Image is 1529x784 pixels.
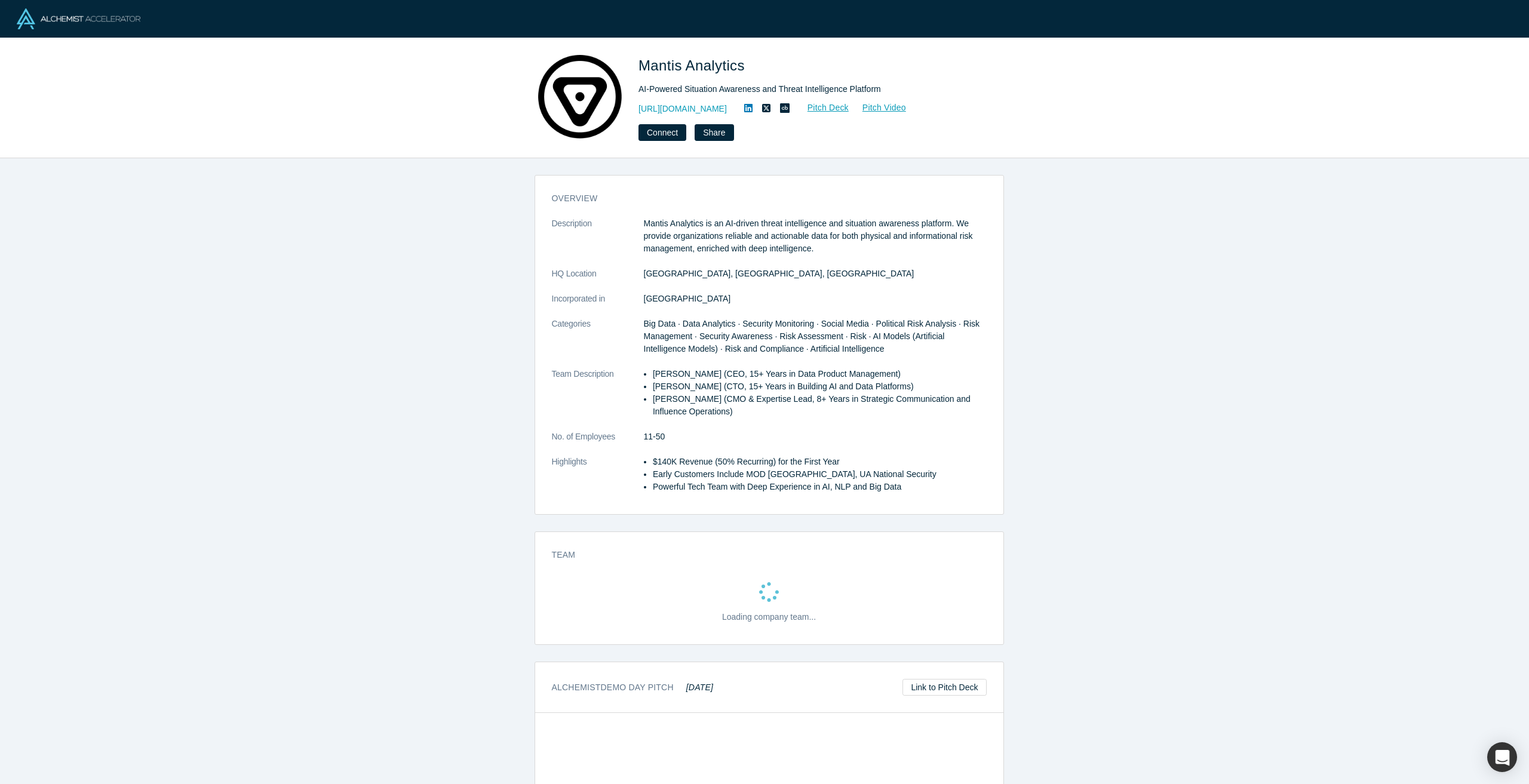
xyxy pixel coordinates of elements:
li: [PERSON_NAME] (CTO, 15+ Years in Building AI and Data Platforms) [653,380,987,393]
dd: [GEOGRAPHIC_DATA] [644,293,987,305]
em: [DATE] [686,682,713,692]
a: Pitch Video [849,101,907,115]
dd: 11-50 [644,431,987,443]
dt: No. of Employees [552,431,644,456]
dt: Team Description [552,368,644,431]
img: Mantis Analytics's Logo [538,55,622,139]
dt: Incorporated in [552,293,644,318]
h3: Team [552,549,970,561]
li: [PERSON_NAME] (CEO, 15+ Years in Data Product Management) [653,368,987,380]
li: Powerful Tech Team with Deep Experience in AI, NLP and Big Data [653,481,987,493]
h3: Alchemist Demo Day Pitch [552,681,714,694]
p: Mantis Analytics is an AI-driven threat intelligence and situation awareness platform. We provide... [644,217,987,255]
dt: Categories [552,318,644,368]
button: Connect [638,124,686,141]
dt: Highlights [552,456,644,506]
li: $140K Revenue (50% Recurring) for the First Year [653,456,987,468]
dd: [GEOGRAPHIC_DATA], [GEOGRAPHIC_DATA], [GEOGRAPHIC_DATA] [644,268,987,280]
li: [PERSON_NAME] (CMO & Expertise Lead, 8+ Years in Strategic Communication and Influence Operations) [653,393,987,418]
button: Share [695,124,733,141]
a: [URL][DOMAIN_NAME] [638,103,727,115]
img: Alchemist Logo [17,8,140,29]
a: Pitch Deck [794,101,849,115]
h3: overview [552,192,970,205]
span: Big Data · Data Analytics · Security Monitoring · Social Media · Political Risk Analysis · Risk M... [644,319,980,353]
a: Link to Pitch Deck [902,679,986,696]
span: Mantis Analytics [638,57,749,73]
li: Early Customers Include MOD [GEOGRAPHIC_DATA], UA National Security [653,468,987,481]
div: AI-Powered Situation Awareness and Threat Intelligence Platform [638,83,973,96]
dt: HQ Location [552,268,644,293]
dt: Description [552,217,644,268]
p: Loading company team... [722,611,816,623]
